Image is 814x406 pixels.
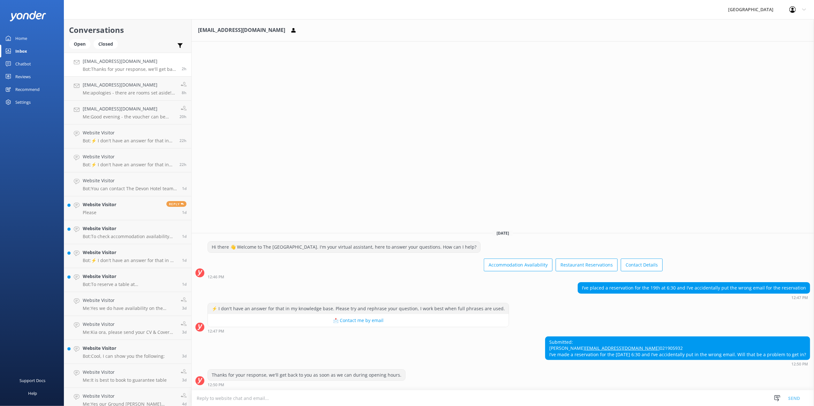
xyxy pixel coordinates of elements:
[182,186,186,191] span: Sep 16 2025 11:14am (UTC +12:00) Pacific/Auckland
[83,234,177,239] p: Bot: To check accommodation availability and make a booking, please visit [URL][DOMAIN_NAME].
[208,329,224,333] strong: 12:47 PM
[208,329,509,333] div: Sep 17 2025 12:47pm (UTC +12:00) Pacific/Auckland
[208,274,663,279] div: Sep 17 2025 12:46pm (UTC +12:00) Pacific/Auckland
[83,369,167,376] h4: Website Visitor
[791,296,808,300] strong: 12:47 PM
[83,282,177,287] p: Bot: To reserve a table at [GEOGRAPHIC_DATA], visit [URL][DOMAIN_NAME] and choose your preferred ...
[621,259,663,271] button: Contact Details
[15,32,27,45] div: Home
[64,268,191,292] a: Website VisitorBot:To reserve a table at [GEOGRAPHIC_DATA], visit [URL][DOMAIN_NAME] and choose y...
[791,362,808,366] strong: 12:50 PM
[182,90,186,95] span: Sep 17 2025 07:28am (UTC +12:00) Pacific/Auckland
[83,321,176,328] h4: Website Visitor
[208,383,224,387] strong: 12:50 PM
[83,81,176,88] h4: [EMAIL_ADDRESS][DOMAIN_NAME]
[83,58,177,65] h4: [EMAIL_ADDRESS][DOMAIN_NAME]
[83,114,175,120] p: Me: Good evening - the voucher can be used within a month of the birth date.
[208,382,406,387] div: Sep 17 2025 12:50pm (UTC +12:00) Pacific/Auckland
[556,259,618,271] button: Restaurant Reservations
[83,377,167,383] p: Me: It is best to book to guarantee table
[208,370,405,380] div: Thanks for your response, we'll get back to you as soon as we can during opening hours.
[64,148,191,172] a: Website VisitorBot:⚡ I don't have an answer for that in my knowledge base. Please try and rephras...
[179,138,186,143] span: Sep 16 2025 05:29pm (UTC +12:00) Pacific/Auckland
[83,345,165,352] h4: Website Visitor
[83,249,177,256] h4: Website Visitor
[64,316,191,340] a: Website VisitorMe:Kia ora, please send your CV & Cover Letter to [EMAIL_ADDRESS][DOMAIN_NAME]3d
[83,66,177,72] p: Bot: Thanks for your response, we'll get back to you as soon as we can during opening hours.
[83,105,175,112] h4: [EMAIL_ADDRESS][DOMAIN_NAME]
[198,26,285,34] h3: [EMAIL_ADDRESS][DOMAIN_NAME]
[64,124,191,148] a: Website VisitorBot:⚡ I don't have an answer for that in my knowledge base. Please try and rephras...
[545,362,810,366] div: Sep 17 2025 12:50pm (UTC +12:00) Pacific/Auckland
[208,275,224,279] strong: 12:46 PM
[83,305,176,311] p: Me: Yes we do have availability on the [DATE] in 2 x Deluxe Twin Queen Studio rooms - Rate is $16...
[83,162,175,168] p: Bot: ⚡ I don't have an answer for that in my knowledge base. Please try and rephrase your questio...
[182,377,186,383] span: Sep 13 2025 04:07pm (UTC +12:00) Pacific/Auckland
[182,353,186,359] span: Sep 13 2025 06:24pm (UTC +12:00) Pacific/Auckland
[83,393,176,400] h4: Website Visitor
[64,244,191,268] a: Website VisitorBot:⚡ I don't have an answer for that in my knowledge base. Please try and rephras...
[94,39,118,49] div: Closed
[64,77,191,101] a: [EMAIL_ADDRESS][DOMAIN_NAME]Me:apologies - there are rooms set aside! Please contact the hotel [P...
[83,138,175,144] p: Bot: ⚡ I don't have an answer for that in my knowledge base. Please try and rephrase your questio...
[83,201,116,208] h4: Website Visitor
[20,374,46,387] div: Support Docs
[182,234,186,239] span: Sep 15 2025 10:41pm (UTC +12:00) Pacific/Auckland
[484,259,552,271] button: Accommodation Availability
[182,282,186,287] span: Sep 15 2025 04:30pm (UTC +12:00) Pacific/Auckland
[578,295,810,300] div: Sep 17 2025 12:47pm (UTC +12:00) Pacific/Auckland
[64,292,191,316] a: Website VisitorMe:Yes we do have availability on the [DATE] in 2 x Deluxe Twin Queen Studio rooms...
[179,114,186,119] span: Sep 16 2025 07:16pm (UTC +12:00) Pacific/Auckland
[69,39,90,49] div: Open
[182,305,186,311] span: Sep 14 2025 02:37pm (UTC +12:00) Pacific/Auckland
[83,273,177,280] h4: Website Visitor
[94,40,121,47] a: Closed
[64,101,191,124] a: [EMAIL_ADDRESS][DOMAIN_NAME]Me:Good evening - the voucher can be used within a month of the birth...
[208,314,509,327] button: 📩 Contact me by email
[83,297,176,304] h4: Website Visitor
[179,162,186,167] span: Sep 16 2025 05:21pm (UTC +12:00) Pacific/Auckland
[83,177,177,184] h4: Website Visitor
[15,96,31,109] div: Settings
[69,40,94,47] a: Open
[585,345,660,351] a: [EMAIL_ADDRESS][DOMAIN_NAME]
[64,340,191,364] a: Website VisitorBot:Cool, I can show you the following:3d
[182,210,186,215] span: Sep 16 2025 06:09am (UTC +12:00) Pacific/Auckland
[545,337,810,360] div: Submitted: [PERSON_NAME] 021905932 I’ve made a reservation for the [DATE] 6:30 and I’ve accidenta...
[15,70,31,83] div: Reviews
[10,11,46,21] img: yonder-white-logo.png
[64,220,191,244] a: Website VisitorBot:To check accommodation availability and make a booking, please visit [URL][DOM...
[83,90,176,96] p: Me: apologies - there are rooms set aside! Please contact the hotel [PHONE_NUMBER] with a valid c...
[208,303,509,314] div: ⚡ I don't have an answer for that in my knowledge base. Please try and rephrase your question, I ...
[83,353,165,359] p: Bot: Cool, I can show you the following:
[83,329,176,335] p: Me: Kia ora, please send your CV & Cover Letter to [EMAIL_ADDRESS][DOMAIN_NAME]
[83,225,177,232] h4: Website Visitor
[64,172,191,196] a: Website VisitorBot:You can contact The Devon Hotel team at [PHONE_NUMBER] or 0800 843 338, or by ...
[182,329,186,335] span: Sep 13 2025 07:13pm (UTC +12:00) Pacific/Auckland
[182,258,186,263] span: Sep 15 2025 07:08pm (UTC +12:00) Pacific/Auckland
[83,153,175,160] h4: Website Visitor
[208,242,480,252] div: Hi there 👋 Welcome to The [GEOGRAPHIC_DATA]. I'm your virtual assistant, here to answer your ques...
[64,196,191,220] a: Website VisitorPleaseReply1d
[28,387,37,400] div: Help
[182,66,186,71] span: Sep 17 2025 12:50pm (UTC +12:00) Pacific/Auckland
[83,186,177,192] p: Bot: You can contact The Devon Hotel team at [PHONE_NUMBER] or 0800 843 338, or by emailing [EMAI...
[15,83,40,96] div: Recommend
[64,53,191,77] a: [EMAIL_ADDRESS][DOMAIN_NAME]Bot:Thanks for your response, we'll get back to you as soon as we can...
[83,258,177,263] p: Bot: ⚡ I don't have an answer for that in my knowledge base. Please try and rephrase your questio...
[578,282,810,293] div: I’ve placed a reservation for the 19th at 6:30 and I’ve accidentally put the wrong email for the ...
[15,45,27,57] div: Inbox
[493,230,513,236] span: [DATE]
[15,57,31,70] div: Chatbot
[166,201,186,207] span: Reply
[69,24,186,36] h2: Conversations
[83,210,116,215] p: Please
[64,364,191,388] a: Website VisitorMe:It is best to book to guarantee table3d
[83,129,175,136] h4: Website Visitor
